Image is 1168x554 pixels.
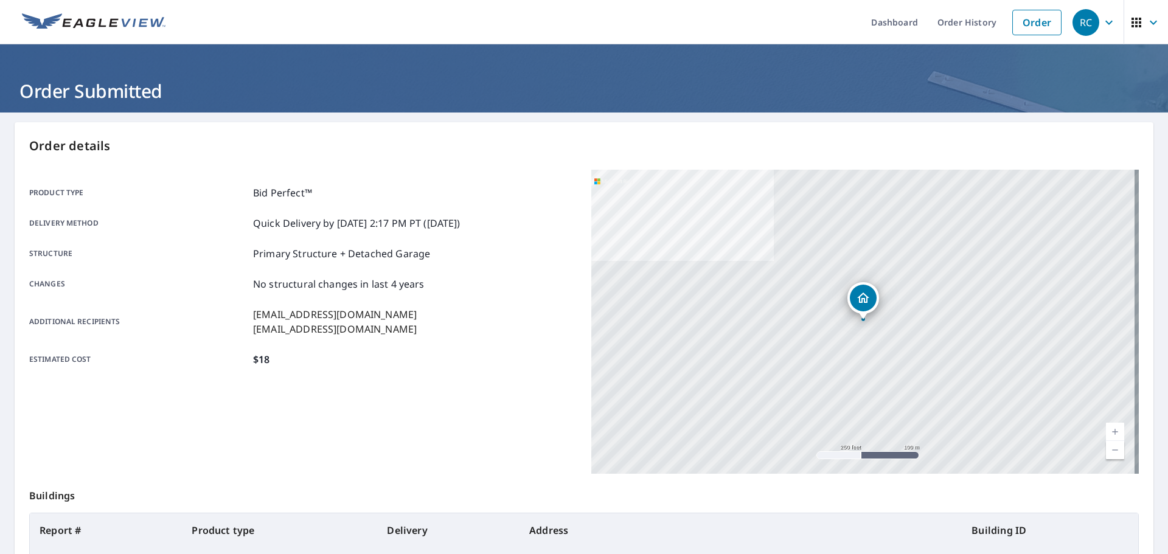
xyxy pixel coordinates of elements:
[1012,10,1062,35] a: Order
[377,513,520,547] th: Delivery
[253,307,417,322] p: [EMAIL_ADDRESS][DOMAIN_NAME]
[29,137,1139,155] p: Order details
[1106,423,1124,441] a: Current Level 17, Zoom In
[253,246,430,261] p: Primary Structure + Detached Garage
[253,352,269,367] p: $18
[29,246,248,261] p: Structure
[15,78,1153,103] h1: Order Submitted
[29,277,248,291] p: Changes
[520,513,962,547] th: Address
[253,277,425,291] p: No structural changes in last 4 years
[29,352,248,367] p: Estimated cost
[253,322,417,336] p: [EMAIL_ADDRESS][DOMAIN_NAME]
[847,282,879,320] div: Dropped pin, building 1, Residential property, 2023 Saint Lucie Blvd Fort Pierce, FL 34946
[253,185,312,200] p: Bid Perfect™
[1106,441,1124,459] a: Current Level 17, Zoom Out
[962,513,1138,547] th: Building ID
[29,307,248,336] p: Additional recipients
[29,185,248,200] p: Product type
[30,513,182,547] th: Report #
[29,474,1139,513] p: Buildings
[182,513,377,547] th: Product type
[22,13,165,32] img: EV Logo
[1072,9,1099,36] div: RC
[29,216,248,230] p: Delivery method
[253,216,461,230] p: Quick Delivery by [DATE] 2:17 PM PT ([DATE])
